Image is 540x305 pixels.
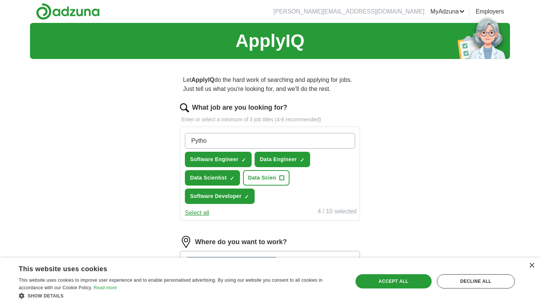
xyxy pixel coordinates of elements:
a: Employers [475,7,504,16]
span: ✓ [241,157,246,163]
img: Adzuna logo [36,3,100,20]
button: Data Engineer✓ [255,152,310,167]
span: Show details [28,293,64,299]
div: Show details [19,292,343,299]
span: ✓ [300,157,304,163]
button: Data Scien [243,170,289,186]
strong: ApplyIQ [191,77,214,83]
div: Accept all [355,274,432,288]
span: Data Engineer [260,156,297,163]
h1: ApplyIQ [235,27,304,54]
label: Where do you want to work? [195,237,287,247]
li: [PERSON_NAME][EMAIL_ADDRESS][DOMAIN_NAME] [273,7,424,16]
button: Data Scientist✓ [185,170,240,186]
span: This website uses cookies to improve user experience and to enable personalised advertising. By u... [19,278,322,290]
button: Software Engineer✓ [185,152,252,167]
span: ✓ [230,175,234,181]
img: search.png [180,103,189,112]
label: What job are you looking for? [192,103,287,113]
button: Select all [185,208,209,217]
button: Software Developer✓ [185,189,255,204]
a: Read more, opens a new window [94,285,117,290]
div: 4 / 10 selected [318,207,357,217]
a: MyAdzuna [430,7,465,16]
span: ✓ [244,194,249,200]
div: Decline all [437,274,515,288]
p: Enter or select a minimum of 3 job titles (4-8 recommended) [180,116,360,124]
span: Software Developer [190,192,241,200]
span: Data Scien [248,174,276,182]
input: Type a job title and press enter [185,133,355,149]
span: Data Scientist [190,174,227,182]
div: This website uses cookies [19,262,324,273]
span: Software Engineer [190,156,238,163]
img: location.png [180,236,192,248]
div: Close [529,263,534,269]
p: Let do the hard work of searching and applying for jobs. Just tell us what you're looking for, an... [180,72,360,97]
